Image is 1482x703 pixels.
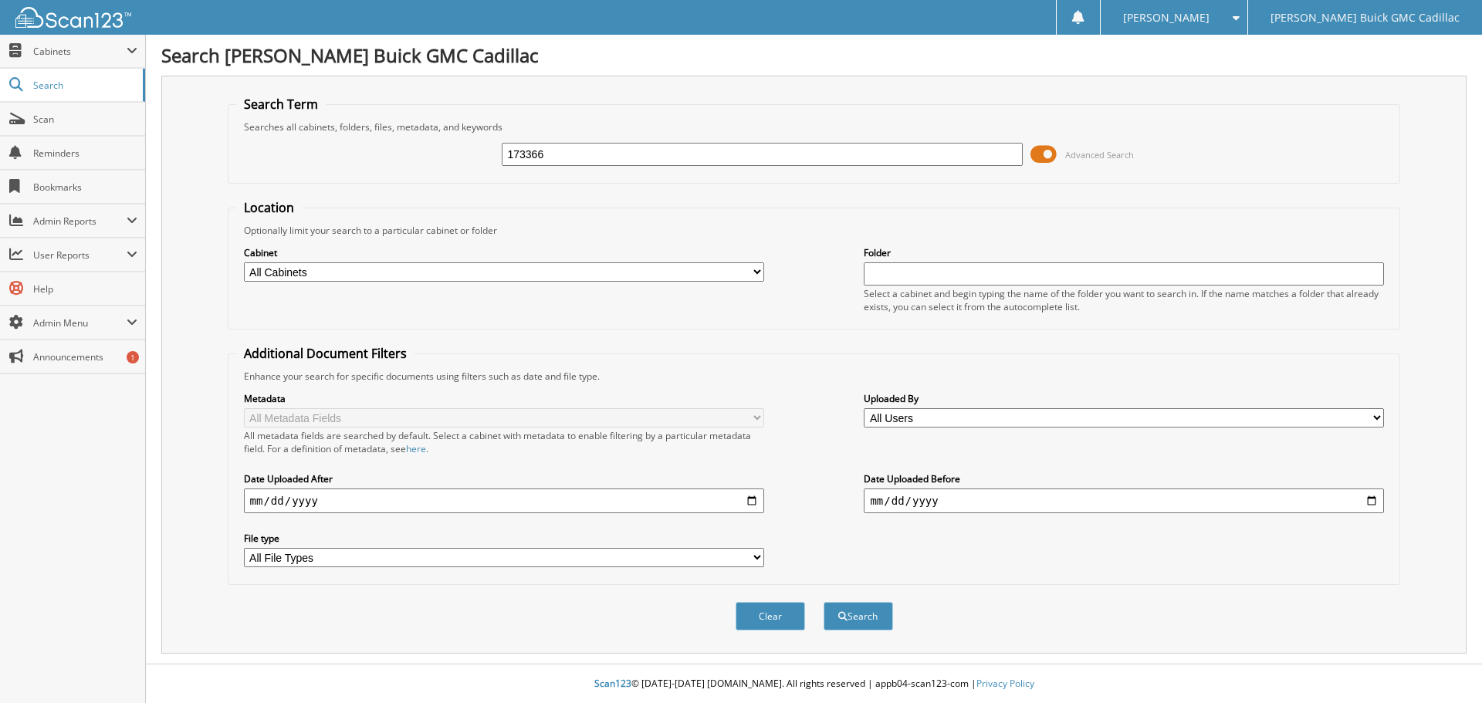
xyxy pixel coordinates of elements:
div: Optionally limit your search to a particular cabinet or folder [236,224,1392,237]
label: Date Uploaded Before [864,472,1384,485]
div: Searches all cabinets, folders, files, metadata, and keywords [236,120,1392,134]
span: Search [33,79,135,92]
input: start [244,488,764,513]
span: Admin Menu [33,316,127,330]
label: Folder [864,246,1384,259]
input: end [864,488,1384,513]
label: Metadata [244,392,764,405]
legend: Search Term [236,96,326,113]
div: 1 [127,351,139,363]
span: Help [33,282,137,296]
h1: Search [PERSON_NAME] Buick GMC Cadillac [161,42,1467,68]
label: Uploaded By [864,392,1384,405]
span: Bookmarks [33,181,137,194]
button: Search [824,602,893,630]
span: Scan123 [594,677,631,690]
legend: Additional Document Filters [236,345,414,362]
div: Select a cabinet and begin typing the name of the folder you want to search in. If the name match... [864,287,1384,313]
span: Scan [33,113,137,126]
span: Cabinets [33,45,127,58]
a: here [406,442,426,455]
label: Cabinet [244,246,764,259]
a: Privacy Policy [976,677,1034,690]
span: Admin Reports [33,215,127,228]
button: Clear [736,602,805,630]
span: Announcements [33,350,137,363]
span: Reminders [33,147,137,160]
div: Enhance your search for specific documents using filters such as date and file type. [236,370,1392,383]
div: All metadata fields are searched by default. Select a cabinet with metadata to enable filtering b... [244,429,764,455]
div: © [DATE]-[DATE] [DOMAIN_NAME]. All rights reserved | appb04-scan123-com | [146,665,1482,703]
span: [PERSON_NAME] Buick GMC Cadillac [1271,13,1460,22]
label: Date Uploaded After [244,472,764,485]
span: User Reports [33,248,127,262]
span: [PERSON_NAME] [1123,13,1210,22]
legend: Location [236,199,302,216]
span: Advanced Search [1065,149,1134,161]
label: File type [244,532,764,545]
img: scan123-logo-white.svg [15,7,131,28]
